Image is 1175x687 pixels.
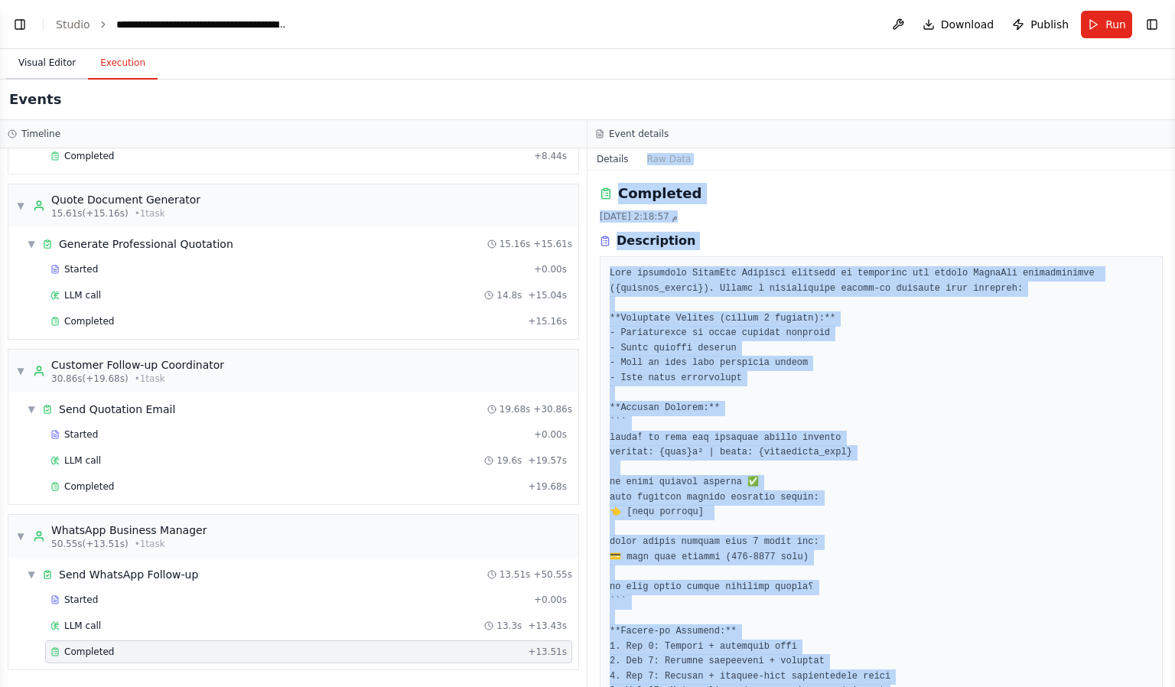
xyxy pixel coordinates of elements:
span: 13.51s [500,568,531,581]
a: Studio [56,18,90,31]
span: ▼ [16,530,25,542]
span: 30.86s (+19.68s) [51,373,129,385]
span: + 30.86s [533,403,572,415]
span: 19.6s [496,454,522,467]
span: 13.3s [496,620,522,632]
div: Quote Document Generator [51,192,200,207]
span: + 0.00s [534,594,567,606]
span: • 1 task [135,207,165,220]
span: 15.61s (+15.16s) [51,207,129,220]
span: + 8.44s [534,150,567,162]
button: Execution [88,47,158,80]
span: + 15.61s [533,238,572,250]
button: Run [1081,11,1132,38]
button: Show right sidebar [1141,14,1163,35]
span: LLM call [64,620,101,632]
span: Started [64,428,98,441]
div: WhatsApp Business Manager [51,523,207,538]
span: Completed [64,315,114,327]
button: Download [916,11,1001,38]
h3: Event details [609,128,669,140]
span: Completed [64,480,114,493]
button: Visual Editor [6,47,88,80]
button: Show left sidebar [9,14,31,35]
span: ▼ [27,568,36,581]
span: + 19.57s [528,454,567,467]
div: [DATE] 2:18:57 م [600,210,1163,223]
span: Download [941,17,994,32]
span: 50.55s (+13.51s) [51,538,129,550]
span: + 13.43s [528,620,567,632]
span: ▼ [27,403,36,415]
span: + 19.68s [528,480,567,493]
span: + 50.55s [533,568,572,581]
span: Send Quotation Email [59,402,175,417]
span: Started [64,263,98,275]
span: Send WhatsApp Follow-up [59,567,198,582]
span: • 1 task [135,538,165,550]
span: Completed [64,150,114,162]
span: Completed [64,646,114,658]
h3: Timeline [21,128,60,140]
span: Started [64,594,98,606]
span: ▼ [27,238,36,250]
div: Customer Follow-up Coordinator [51,357,224,373]
nav: breadcrumb [56,17,288,32]
span: • 1 task [135,373,165,385]
h2: Events [9,89,61,110]
h2: Completed [618,183,701,204]
span: Run [1105,17,1126,32]
span: 14.8s [496,289,522,301]
h3: Description [617,232,695,250]
span: + 13.51s [528,646,567,658]
span: + 0.00s [534,428,567,441]
span: ▼ [16,200,25,212]
button: Publish [1006,11,1075,38]
button: Details [587,148,638,170]
span: Generate Professional Quotation [59,236,233,252]
button: Raw Data [638,148,701,170]
span: 19.68s [500,403,531,415]
span: + 15.16s [528,315,567,327]
span: + 0.00s [534,263,567,275]
span: LLM call [64,289,101,301]
span: + 15.04s [528,289,567,301]
span: ▼ [16,365,25,377]
span: Publish [1030,17,1069,32]
span: LLM call [64,454,101,467]
span: 15.16s [500,238,531,250]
